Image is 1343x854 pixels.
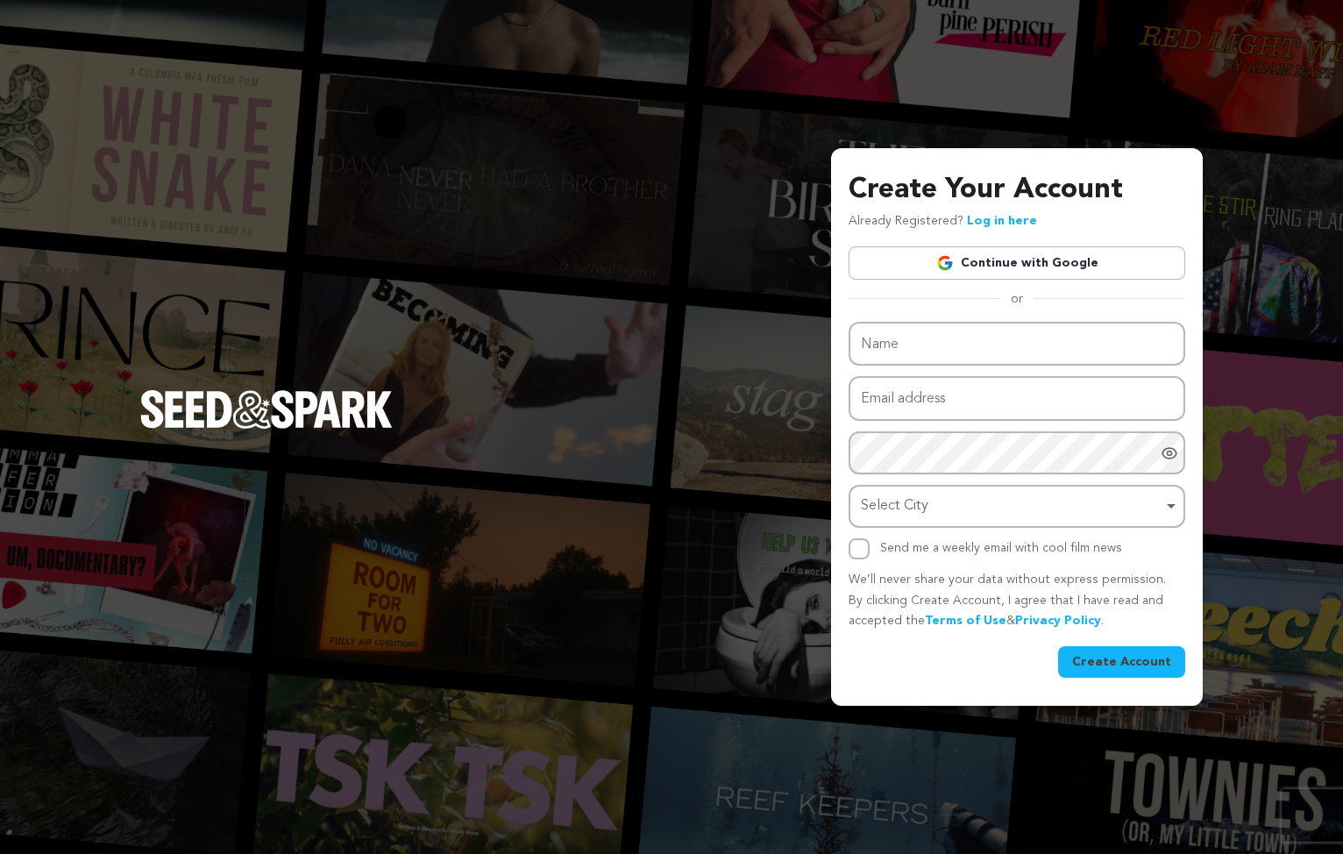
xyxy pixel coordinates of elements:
[849,211,1037,232] p: Already Registered?
[140,390,393,429] img: Seed&Spark Logo
[1161,445,1178,462] a: Show password as plain text. Warning: this will display your password on the screen.
[849,246,1185,280] a: Continue with Google
[140,390,393,464] a: Seed&Spark Homepage
[967,215,1037,227] a: Log in here
[849,169,1185,211] h3: Create Your Account
[936,254,954,272] img: Google logo
[880,542,1122,554] label: Send me a weekly email with cool film news
[1015,615,1101,627] a: Privacy Policy
[849,376,1185,421] input: Email address
[1058,646,1185,678] button: Create Account
[849,322,1185,367] input: Name
[849,570,1185,632] p: We’ll never share your data without express permission. By clicking Create Account, I agree that ...
[861,494,1162,519] div: Select City
[1000,290,1034,308] span: or
[925,615,1006,627] a: Terms of Use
